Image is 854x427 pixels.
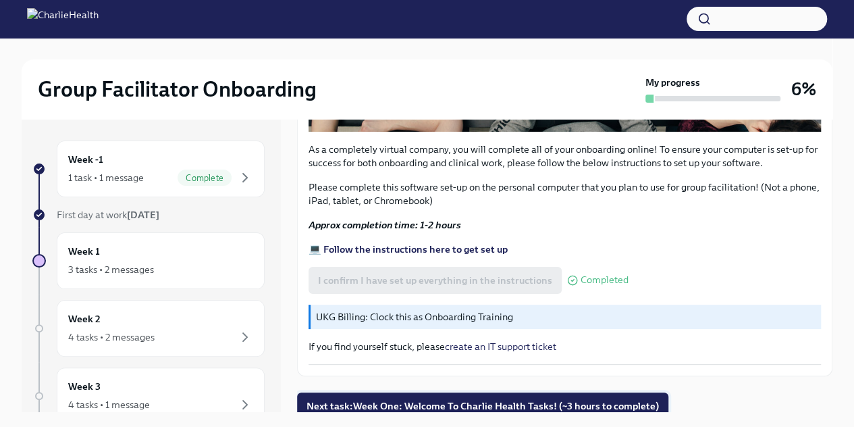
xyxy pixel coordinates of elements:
p: UKG Billing: Clock this as Onboarding Training [316,310,816,324]
span: Completed [581,275,629,285]
p: As a completely virtual company, you will complete all of your onboarding online! To ensure your ... [309,143,821,170]
a: Week -11 task • 1 messageComplete [32,141,265,197]
span: Complete [178,173,232,183]
a: Week 13 tasks • 2 messages [32,232,265,289]
h3: 6% [791,77,816,101]
img: CharlieHealth [27,8,99,30]
strong: Approx completion time: 1-2 hours [309,219,461,231]
strong: [DATE] [127,209,159,221]
h6: Week -1 [68,152,103,167]
strong: My progress [645,76,700,89]
span: First day at work [57,209,159,221]
h6: Week 1 [68,244,100,259]
div: 4 tasks • 1 message [68,398,150,411]
a: Week 24 tasks • 2 messages [32,300,265,357]
h6: Week 3 [68,379,101,394]
div: 4 tasks • 2 messages [68,330,155,344]
a: First day at work[DATE] [32,208,265,222]
div: 3 tasks • 2 messages [68,263,154,276]
div: 1 task • 1 message [68,171,144,184]
p: If you find yourself stuck, please [309,340,821,353]
a: 💻 Follow the instructions here to get set up [309,243,508,255]
span: Next task : Week One: Welcome To Charlie Health Tasks! (~3 hours to complete) [306,399,659,413]
a: Week 34 tasks • 1 message [32,368,265,424]
a: create an IT support ticket [445,341,556,353]
h6: Week 2 [68,311,101,326]
p: Please complete this software set-up on the personal computer that you plan to use for group faci... [309,180,821,207]
h2: Group Facilitator Onboarding [38,76,317,103]
button: Next task:Week One: Welcome To Charlie Health Tasks! (~3 hours to complete) [297,393,668,420]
